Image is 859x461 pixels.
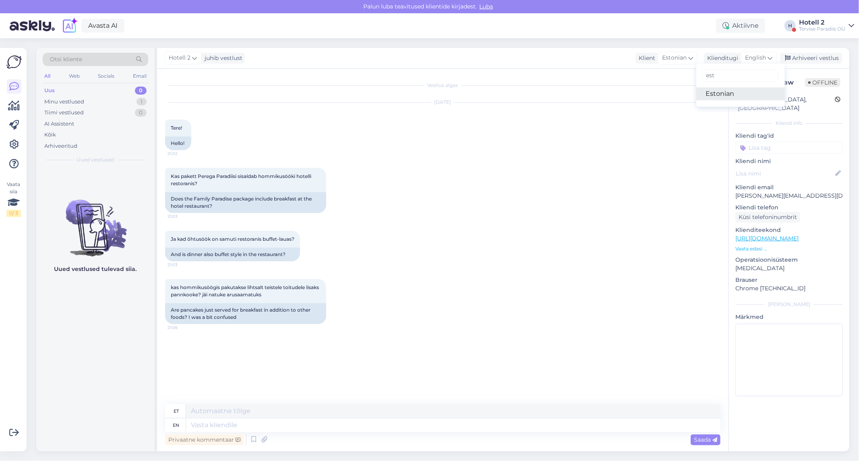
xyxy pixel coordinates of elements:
[6,210,21,217] div: 0 / 3
[735,235,799,242] a: [URL][DOMAIN_NAME]
[168,213,198,219] span: 21:03
[799,19,854,32] a: Hotell 2Tervise Paradiis OÜ
[131,71,148,81] div: Email
[784,20,796,31] div: H
[168,325,198,331] span: 21:06
[735,256,843,264] p: Operatsioonisüsteem
[36,185,155,258] img: No chats
[171,125,182,131] span: Tere!
[168,262,198,268] span: 21:03
[735,245,843,252] p: Vaata edasi ...
[173,418,180,432] div: en
[77,156,114,163] span: Uued vestlused
[738,95,835,112] div: [GEOGRAPHIC_DATA], [GEOGRAPHIC_DATA]
[799,26,845,32] div: Tervise Paradiis OÜ
[44,87,55,95] div: Uus
[61,17,78,34] img: explore-ai
[169,54,190,62] span: Hotell 2
[694,436,717,443] span: Saada
[44,98,84,106] div: Minu vestlused
[171,284,320,298] span: kas hommikusöögis pakutakse lihtsalt teistele toitudele lisaks pannkooke? jäi natuke arusaamatuks
[44,131,56,139] div: Kõik
[137,98,147,106] div: 1
[50,55,82,64] span: Otsi kliente
[171,173,313,186] span: Kas pakett Perega Paradiisi sisaldab hommikusööki hotelli restoranis?
[67,71,81,81] div: Web
[165,303,326,324] div: Are pancakes just served for breakfast in addition to other foods? I was a bit confused
[477,3,496,10] span: Luba
[165,434,244,445] div: Privaatne kommentaar
[662,54,687,62] span: Estonian
[165,82,720,89] div: Vestlus algas
[735,212,800,223] div: Küsi telefoninumbrit
[735,120,843,127] div: Kliendi info
[201,54,242,62] div: juhib vestlust
[799,19,845,26] div: Hotell 2
[735,157,843,165] p: Kliendi nimi
[171,236,294,242] span: Ja kad õhtusöök on samuti restoranis buffet-lauas?
[735,203,843,212] p: Kliendi telefon
[735,132,843,140] p: Kliendi tag'id
[135,87,147,95] div: 0
[735,183,843,192] p: Kliendi email
[165,99,720,106] div: [DATE]
[780,53,842,64] div: Arhiveeri vestlus
[135,109,147,117] div: 0
[735,226,843,234] p: Klienditeekond
[44,142,77,150] div: Arhiveeritud
[174,404,179,418] div: et
[165,136,191,150] div: Hello!
[703,69,778,82] input: Kirjuta, millist tag'i otsid
[168,151,198,157] span: 21:02
[716,19,765,33] div: Aktiivne
[96,71,116,81] div: Socials
[745,54,766,62] span: English
[6,54,22,70] img: Askly Logo
[735,301,843,308] div: [PERSON_NAME]
[735,313,843,321] p: Märkmed
[736,169,834,178] input: Lisa nimi
[805,78,840,87] span: Offline
[735,276,843,284] p: Brauser
[165,248,300,261] div: And is dinner also buffet style in the restaurant?
[735,192,843,200] p: [PERSON_NAME][EMAIL_ADDRESS][DOMAIN_NAME]
[54,265,137,273] p: Uued vestlused tulevad siia.
[81,19,124,33] a: Avasta AI
[44,120,74,128] div: AI Assistent
[43,71,52,81] div: All
[735,264,843,273] p: [MEDICAL_DATA]
[735,284,843,293] p: Chrome [TECHNICAL_ID]
[735,142,843,154] input: Lisa tag
[696,87,785,100] a: Estonian
[44,109,84,117] div: Tiimi vestlused
[704,54,738,62] div: Klienditugi
[635,54,655,62] div: Klient
[6,181,21,217] div: Vaata siia
[165,192,326,213] div: Does the Family Paradise package include breakfast at the hotel restaurant?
